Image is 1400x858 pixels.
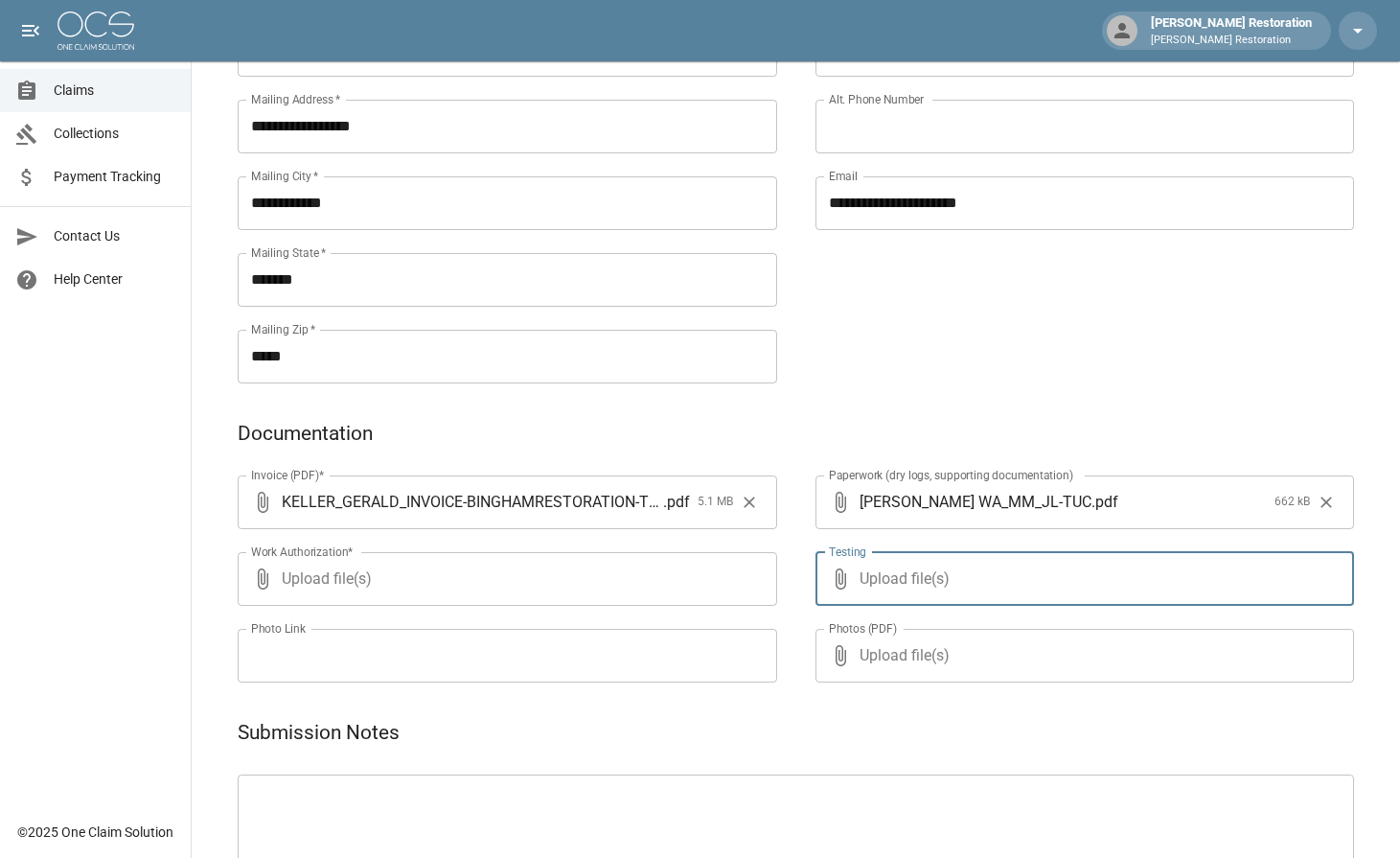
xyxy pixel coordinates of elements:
[735,488,764,517] button: Clear
[251,544,354,560] label: Work Authorization*
[860,629,1303,683] span: Upload file(s)
[829,467,1073,483] label: Paperwork (dry logs, supporting documentation)
[829,544,866,560] label: Testing
[11,12,50,50] button: open drawer
[251,244,326,261] label: Mailing State
[829,620,897,637] label: Photos (PDF)
[57,12,134,50] img: ocs-logo-white-transparent.png
[282,552,725,606] span: Upload file(s)
[1091,491,1118,513] span: . pdf
[860,491,1091,513] span: [PERSON_NAME] WA_MM_JL-TUC
[663,491,690,513] span: . pdf
[54,167,175,187] span: Payment Tracking
[1274,493,1310,512] span: 662 kB
[829,168,858,184] label: Email
[251,321,316,337] label: Mailing Zip
[54,269,175,290] span: Help Center
[54,226,175,246] span: Contact Us
[54,81,175,101] span: Claims
[251,168,319,184] label: Mailing City
[1143,13,1320,48] div: [PERSON_NAME] Restoration
[1312,488,1341,517] button: Clear
[54,124,175,144] span: Collections
[698,493,733,512] span: 5.1 MB
[251,467,325,483] label: Invoice (PDF)*
[829,91,924,107] label: Alt. Phone Number
[251,91,340,107] label: Mailing Address
[860,552,1303,606] span: Upload file(s)
[1151,33,1312,49] p: [PERSON_NAME] Restoration
[282,491,663,513] span: KELLER_GERALD_INVOICE-BINGHAMRESTORATION-TUC
[251,620,306,637] label: Photo Link
[17,823,173,842] div: © 2025 One Claim Solution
